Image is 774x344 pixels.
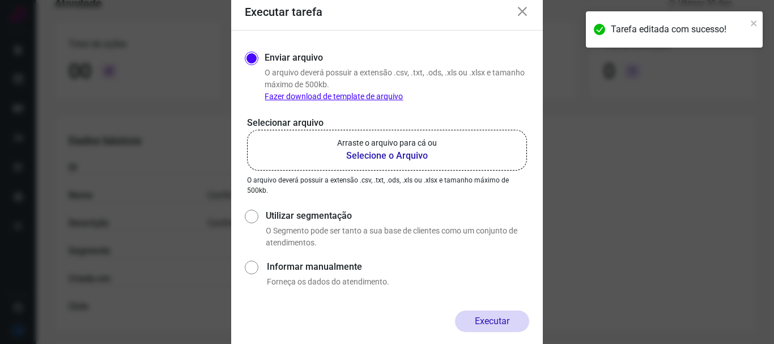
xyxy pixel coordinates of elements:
label: Utilizar segmentação [266,209,529,223]
p: Forneça os dados do atendimento. [267,276,529,288]
p: O arquivo deverá possuir a extensão .csv, .txt, .ods, .xls ou .xlsx e tamanho máximo de 500kb. [265,67,529,103]
button: close [750,16,758,29]
p: Arraste o arquivo para cá ou [337,137,437,149]
div: Tarefa editada com sucesso! [611,23,747,36]
b: Selecione o Arquivo [337,149,437,163]
a: Fazer download de template de arquivo [265,92,403,101]
label: Enviar arquivo [265,51,323,65]
p: O Segmento pode ser tanto a sua base de clientes como um conjunto de atendimentos. [266,225,529,249]
p: Selecionar arquivo [247,116,527,130]
label: Informar manualmente [267,260,529,274]
p: O arquivo deverá possuir a extensão .csv, .txt, .ods, .xls ou .xlsx e tamanho máximo de 500kb. [247,175,527,196]
button: Executar [455,311,529,332]
h3: Executar tarefa [245,5,322,19]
